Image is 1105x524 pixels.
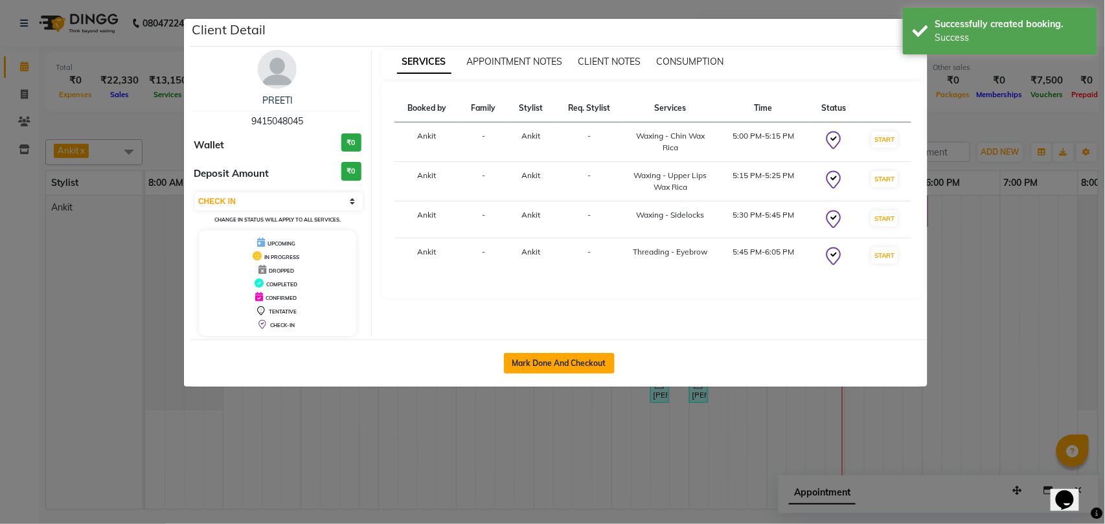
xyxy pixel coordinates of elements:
[394,95,460,122] th: Booked by
[717,201,810,238] td: 5:30 PM-5:45 PM
[717,238,810,275] td: 5:45 PM-6:05 PM
[397,51,451,74] span: SERVICES
[394,122,460,162] td: Ankit
[192,20,266,40] h5: Client Detail
[341,133,361,152] h3: ₹0
[871,211,898,227] button: START
[341,162,361,181] h3: ₹0
[522,131,541,141] span: Ankit
[264,254,299,260] span: IN PROGRESS
[935,17,1088,31] div: Successfully created booking.
[632,209,709,221] div: Waxing - Sidelocks
[555,95,624,122] th: Req. Stylist
[717,162,810,201] td: 5:15 PM-5:25 PM
[394,238,460,275] td: Ankit
[258,50,297,89] img: avatar
[1051,472,1092,511] iframe: chat widget
[555,238,624,275] td: -
[717,122,810,162] td: 5:00 PM-5:15 PM
[459,238,507,275] td: -
[266,281,297,288] span: COMPLETED
[270,322,295,328] span: CHECK-IN
[871,131,898,148] button: START
[632,246,709,258] div: Threading - Eyebrow
[269,268,294,274] span: DROPPED
[522,170,541,180] span: Ankit
[194,166,269,181] span: Deposit Amount
[624,95,717,122] th: Services
[632,170,709,193] div: Waxing - Upper Lips Wax Rica
[657,56,724,67] span: CONSUMPTION
[214,216,341,223] small: Change in status will apply to all services.
[262,95,293,106] a: PREETI
[522,210,541,220] span: Ankit
[522,247,541,256] span: Ankit
[394,162,460,201] td: Ankit
[578,56,641,67] span: CLIENT NOTES
[871,171,898,187] button: START
[459,122,507,162] td: -
[268,240,295,247] span: UPCOMING
[459,162,507,201] td: -
[871,247,898,264] button: START
[555,162,624,201] td: -
[508,95,555,122] th: Stylist
[504,353,615,374] button: Mark Done And Checkout
[394,201,460,238] td: Ankit
[459,95,507,122] th: Family
[194,138,224,153] span: Wallet
[935,31,1088,45] div: Success
[717,95,810,122] th: Time
[269,308,297,315] span: TENTATIVE
[555,201,624,238] td: -
[632,130,709,154] div: Waxing - Chin Wax Rica
[459,201,507,238] td: -
[266,295,297,301] span: CONFIRMED
[467,56,563,67] span: APPOINTMENT NOTES
[810,95,858,122] th: Status
[555,122,624,162] td: -
[251,115,303,127] span: 9415048045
